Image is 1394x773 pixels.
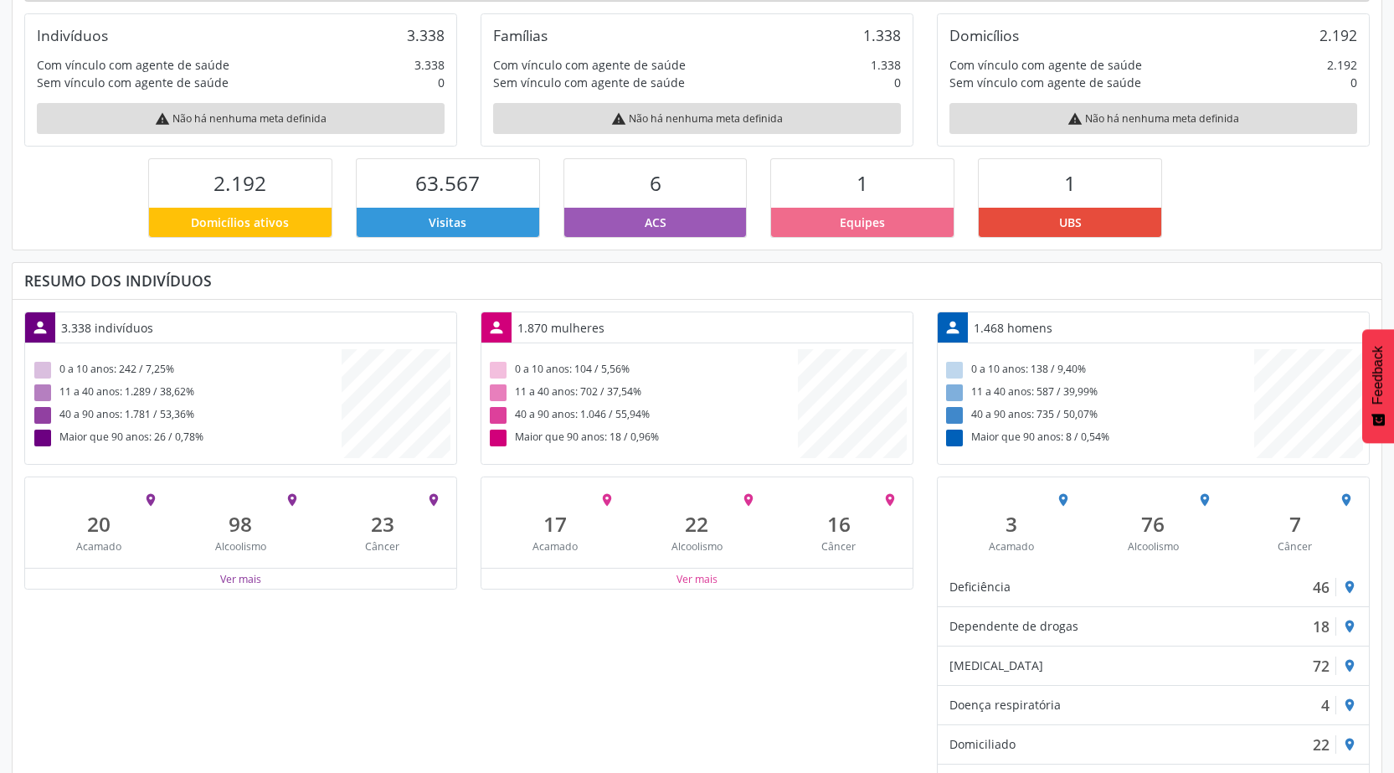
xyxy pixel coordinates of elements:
[638,512,756,536] div: 22
[487,426,798,449] div: Maior que 90 anos: 18 / 0,96%
[37,26,108,44] div: Indivíduos
[1342,580,1357,595] i: place
[1342,698,1357,713] i: place
[949,578,1011,596] div: Deficiência
[944,381,1254,404] div: 11 a 40 anos: 587 / 39,99%
[219,571,262,587] button: Ver mais
[1321,696,1330,714] div: 4
[650,169,661,197] span: 6
[31,358,342,381] div: 0 a 10 anos: 242 / 7,25%
[1094,512,1212,536] div: 76
[1064,169,1076,197] span: 1
[496,512,614,536] div: 17
[1342,737,1357,752] i: place
[949,696,1061,714] div: Doença respiratória
[415,169,480,197] span: 63.567
[1319,26,1357,44] div: 2.192
[1056,492,1071,508] i: place
[944,404,1254,426] div: 40 a 90 anos: 735 / 50,07%
[182,512,300,536] div: 98
[949,657,1043,675] div: [MEDICAL_DATA]
[487,404,798,426] div: 40 a 90 anos: 1.046 / 55,94%
[1236,512,1354,536] div: 7
[285,492,300,508] i: place
[24,271,1370,290] div: Resumo dos indivíduos
[949,56,1142,74] div: Com vínculo com agente de saúde
[493,103,901,134] div: Não há nenhuma meta definida
[1342,619,1357,634] i: place
[37,56,229,74] div: Com vínculo com agente de saúde
[611,111,626,126] i: warning
[1362,329,1394,443] button: Feedback - Mostrar pesquisa
[863,26,901,44] div: 1.338
[1313,578,1330,596] div: 46
[31,318,49,337] i: person
[949,735,1016,754] div: Domiciliado
[599,492,615,508] i: place
[952,512,1070,536] div: 3
[407,26,445,44] div: 3.338
[949,103,1357,134] div: Não há nenhuma meta definida
[840,214,885,231] span: Equipes
[856,169,868,197] span: 1
[741,492,756,508] i: place
[1342,658,1357,673] i: place
[40,512,158,536] div: 20
[944,358,1254,381] div: 0 a 10 anos: 138 / 9,40%
[1313,617,1330,636] div: 18
[1197,492,1212,508] i: place
[968,313,1058,343] div: 1.468 homens
[1327,56,1357,74] div: 2.192
[191,214,289,231] span: Domicílios ativos
[31,426,342,449] div: Maior que 90 anos: 26 / 0,78%
[487,358,798,381] div: 0 a 10 anos: 104 / 5,56%
[37,74,229,91] div: Sem vínculo com agente de saúde
[944,318,962,337] i: person
[37,103,445,134] div: Não há nenhuma meta definida
[779,539,898,554] div: Câncer
[894,74,901,91] div: 0
[1059,214,1082,231] span: UBS
[31,404,342,426] div: 40 a 90 anos: 1.781 / 53,36%
[40,539,158,554] div: Acamado
[676,571,718,587] button: Ver mais
[182,539,300,554] div: Alcoolismo
[493,74,685,91] div: Sem vínculo com agente de saúde
[944,426,1254,449] div: Maior que 90 anos: 8 / 0,54%
[645,214,666,231] span: ACS
[323,512,441,536] div: 23
[1371,346,1386,405] span: Feedback
[414,56,445,74] div: 3.338
[1236,539,1354,554] div: Câncer
[882,492,898,508] i: place
[949,74,1141,91] div: Sem vínculo com agente de saúde
[1094,539,1212,554] div: Alcoolismo
[487,381,798,404] div: 11 a 40 anos: 702 / 37,54%
[426,492,441,508] i: place
[952,539,1070,554] div: Acamado
[487,318,506,337] i: person
[143,492,158,508] i: place
[438,74,445,91] div: 0
[512,313,610,343] div: 1.870 mulheres
[55,313,159,343] div: 3.338 indivíduos
[871,56,901,74] div: 1.338
[155,111,170,126] i: warning
[1339,492,1354,508] i: place
[1313,735,1330,754] div: 22
[493,56,686,74] div: Com vínculo com agente de saúde
[429,214,466,231] span: Visitas
[638,539,756,554] div: Alcoolismo
[1067,111,1083,126] i: warning
[31,381,342,404] div: 11 a 40 anos: 1.289 / 38,62%
[1313,657,1330,675] div: 72
[323,539,441,554] div: Câncer
[779,512,898,536] div: 16
[496,539,614,554] div: Acamado
[949,26,1019,44] div: Domicílios
[213,169,266,197] span: 2.192
[949,617,1078,636] div: Dependente de drogas
[1350,74,1357,91] div: 0
[493,26,548,44] div: Famílias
